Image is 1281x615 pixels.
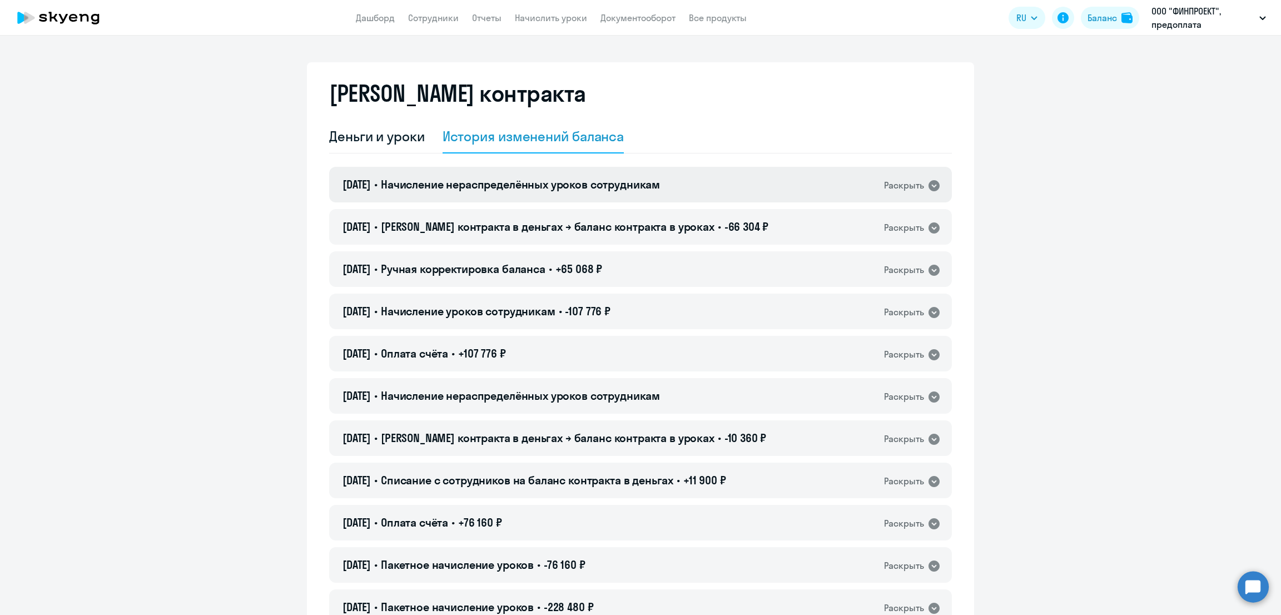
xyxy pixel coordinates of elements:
[329,80,586,107] h2: [PERSON_NAME] контракта
[884,517,924,530] div: Раскрыть
[884,432,924,446] div: Раскрыть
[374,304,378,318] span: •
[381,473,673,487] span: Списание с сотрудников на баланс контракта в деньгах
[374,262,378,276] span: •
[374,220,378,234] span: •
[718,220,721,234] span: •
[884,474,924,488] div: Раскрыть
[537,600,540,614] span: •
[1088,11,1117,24] div: Баланс
[381,558,534,572] span: Пакетное начисление уроков
[374,431,378,445] span: •
[374,177,378,191] span: •
[342,389,371,403] span: [DATE]
[1146,4,1272,31] button: ООО "ФИНПРОЕКТ", предоплата
[544,558,585,572] span: -76 160 ₽
[683,473,726,487] span: +11 900 ₽
[565,304,610,318] span: -107 776 ₽
[884,559,924,573] div: Раскрыть
[515,12,587,23] a: Начислить уроки
[356,12,395,23] a: Дашборд
[381,600,534,614] span: Пакетное начисление уроков
[374,558,378,572] span: •
[472,12,502,23] a: Отчеты
[1016,11,1026,24] span: RU
[329,127,425,145] div: Деньги и уроки
[374,515,378,529] span: •
[342,220,371,234] span: [DATE]
[884,390,924,404] div: Раскрыть
[884,601,924,615] div: Раскрыть
[677,473,680,487] span: •
[884,348,924,361] div: Раскрыть
[381,304,555,318] span: Начисление уроков сотрудникам
[1121,12,1133,23] img: balance
[342,177,371,191] span: [DATE]
[1081,7,1139,29] button: Балансbalance
[600,12,676,23] a: Документооборот
[381,220,714,234] span: [PERSON_NAME] контракта в деньгах → баланс контракта в уроках
[555,262,603,276] span: +65 068 ₽
[342,431,371,445] span: [DATE]
[381,389,660,403] span: Начисление нераспределённых уроков сотрудникам
[451,515,455,529] span: •
[342,600,371,614] span: [DATE]
[884,305,924,319] div: Раскрыть
[342,346,371,360] span: [DATE]
[443,127,624,145] div: История изменений баланса
[724,431,767,445] span: -10 360 ₽
[1009,7,1045,29] button: RU
[381,177,660,191] span: Начисление нераспределённых уроков сотрудникам
[1151,4,1255,31] p: ООО "ФИНПРОЕКТ", предоплата
[374,346,378,360] span: •
[884,178,924,192] div: Раскрыть
[374,473,378,487] span: •
[549,262,552,276] span: •
[381,346,448,360] span: Оплата счёта
[381,431,714,445] span: [PERSON_NAME] контракта в деньгах → баланс контракта в уроках
[458,515,502,529] span: +76 160 ₽
[342,262,371,276] span: [DATE]
[724,220,769,234] span: -66 304 ₽
[408,12,459,23] a: Сотрудники
[884,263,924,277] div: Раскрыть
[884,221,924,235] div: Раскрыть
[689,12,747,23] a: Все продукты
[342,473,371,487] span: [DATE]
[342,304,371,318] span: [DATE]
[559,304,562,318] span: •
[718,431,721,445] span: •
[374,389,378,403] span: •
[374,600,378,614] span: •
[537,558,540,572] span: •
[451,346,455,360] span: •
[381,262,545,276] span: Ручная корректировка баланса
[544,600,594,614] span: -228 480 ₽
[458,346,506,360] span: +107 776 ₽
[342,515,371,529] span: [DATE]
[342,558,371,572] span: [DATE]
[381,515,448,529] span: Оплата счёта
